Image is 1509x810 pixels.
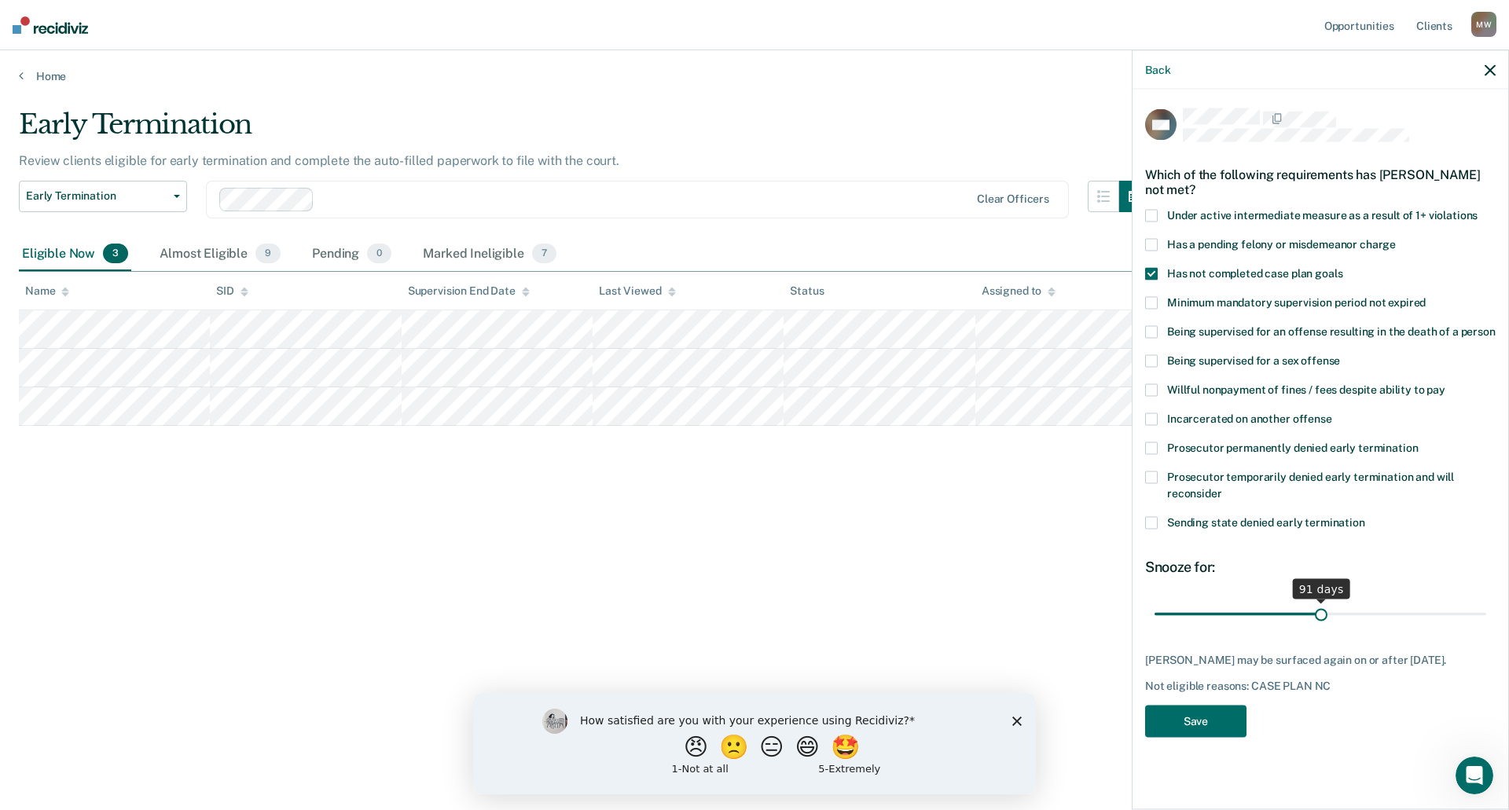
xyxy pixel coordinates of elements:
span: Minimum mandatory supervision period not expired [1167,296,1426,309]
p: Review clients eligible for early termination and complete the auto-filled paperwork to file with... [19,153,619,168]
span: Being supervised for a sex offense [1167,354,1340,367]
div: Early Termination [19,108,1151,153]
span: 7 [532,244,556,264]
span: Prosecutor permanently denied early termination [1167,442,1418,454]
span: 0 [367,244,391,264]
span: Early Termination [26,189,167,203]
span: Incarcerated on another offense [1167,412,1332,425]
div: Eligible Now [19,237,131,272]
div: Last Viewed [599,284,675,298]
span: 3 [103,244,128,264]
span: Willful nonpayment of fines / fees despite ability to pay [1167,383,1445,396]
span: Sending state denied early termination [1167,516,1365,529]
div: [PERSON_NAME] may be surfaced again on or after [DATE]. [1145,653,1496,666]
div: M W [1471,12,1496,37]
span: Has not completed case plan goals [1167,267,1342,280]
div: 91 days [1293,578,1350,599]
button: Back [1145,63,1170,76]
iframe: Intercom live chat [1456,757,1493,794]
div: Almost Eligible [156,237,284,272]
iframe: Survey by Kim from Recidiviz [473,693,1036,794]
div: Supervision End Date [408,284,530,298]
span: Prosecutor temporarily denied early termination and will reconsider [1167,471,1454,500]
div: Clear officers [977,192,1049,206]
span: Under active intermediate measure as a result of 1+ violations [1167,209,1478,222]
div: Snooze for: [1145,559,1496,576]
div: Marked Ineligible [420,237,560,272]
span: 9 [255,244,281,264]
div: Assigned to [982,284,1056,298]
div: SID [216,284,248,298]
div: Not eligible reasons: CASE PLAN NC [1145,680,1496,693]
div: Pending [309,237,395,272]
div: Which of the following requirements has [PERSON_NAME] not met? [1145,154,1496,209]
span: Being supervised for an offense resulting in the death of a person [1167,325,1496,338]
div: Status [790,284,824,298]
div: Name [25,284,69,298]
button: Save [1145,706,1246,738]
span: Has a pending felony or misdemeanor charge [1167,238,1396,251]
img: Recidiviz [13,16,88,34]
a: Home [19,69,1490,83]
